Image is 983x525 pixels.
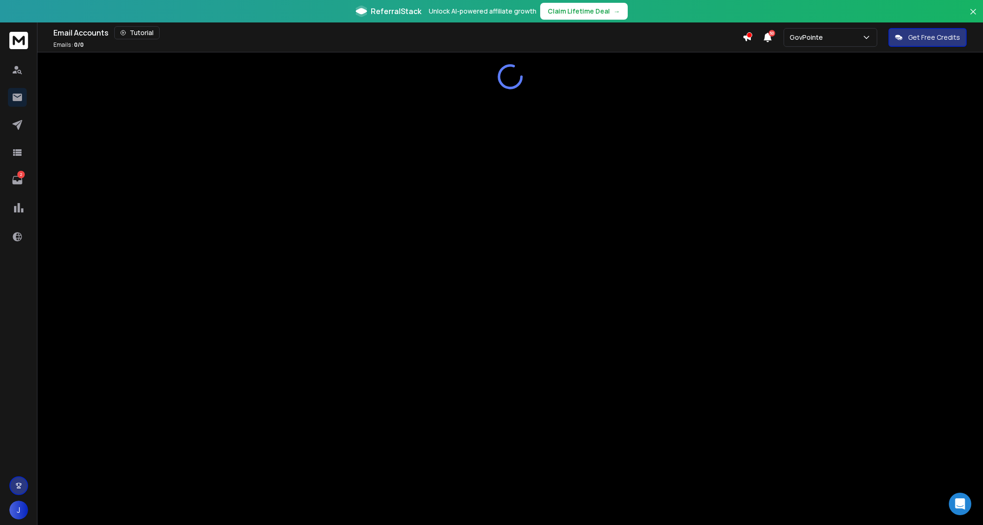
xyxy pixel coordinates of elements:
[888,28,967,47] button: Get Free Credits
[949,493,971,515] div: Open Intercom Messenger
[17,171,25,178] p: 2
[790,33,827,42] p: GovPointe
[908,33,960,42] p: Get Free Credits
[967,6,979,28] button: Close banner
[53,41,84,49] p: Emails :
[371,6,421,17] span: ReferralStack
[429,7,536,16] p: Unlock AI-powered affiliate growth
[614,7,620,16] span: →
[540,3,628,20] button: Claim Lifetime Deal→
[74,41,84,49] span: 0 / 0
[9,501,28,519] button: J
[53,26,742,39] div: Email Accounts
[769,30,775,36] span: 50
[8,171,27,190] a: 2
[114,26,160,39] button: Tutorial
